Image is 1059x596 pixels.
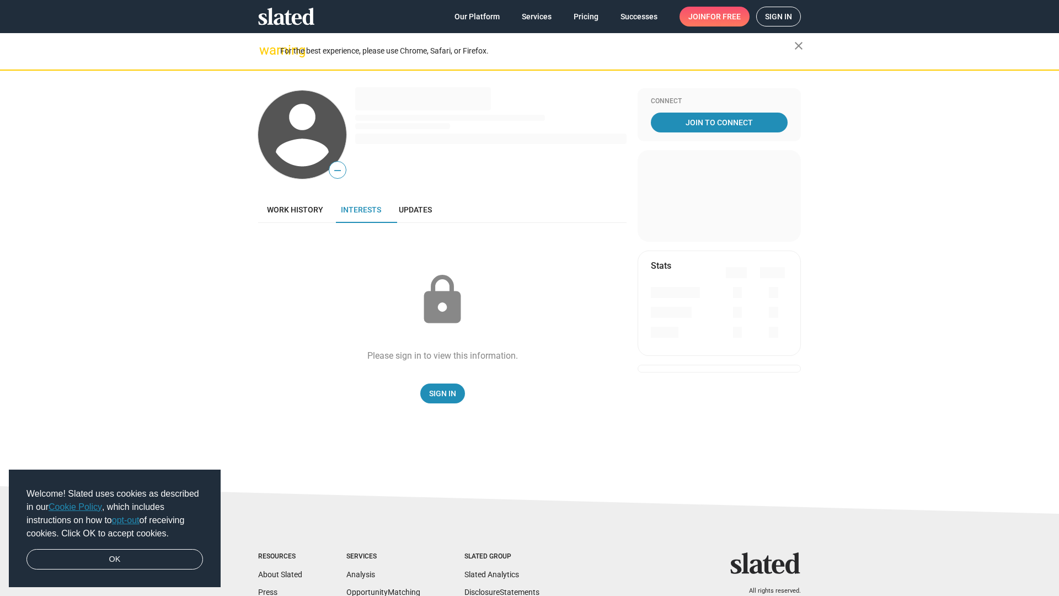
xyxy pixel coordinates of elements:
mat-icon: close [792,39,805,52]
a: Cookie Policy [49,502,102,512]
span: Join To Connect [653,113,785,132]
span: Pricing [574,7,598,26]
a: opt-out [112,515,140,525]
div: Please sign in to view this information. [367,350,518,361]
a: Interests [332,196,390,223]
mat-card-title: Stats [651,260,671,272]
a: Updates [390,196,441,223]
span: Updates [399,205,432,214]
span: Sign in [765,7,792,26]
div: cookieconsent [9,470,221,588]
div: Services [346,552,420,561]
mat-icon: warning [259,44,272,57]
a: Joinfor free [680,7,750,26]
a: Successes [612,7,666,26]
a: About Slated [258,570,302,579]
span: — [329,163,346,178]
a: Our Platform [446,7,509,26]
a: dismiss cookie message [26,549,203,570]
span: Interests [341,205,381,214]
a: Sign In [420,384,465,403]
span: Welcome! Slated uses cookies as described in our , which includes instructions on how to of recei... [26,487,203,540]
span: Work history [267,205,323,214]
mat-icon: lock [415,273,470,328]
div: For the best experience, please use Chrome, Safari, or Firefox. [280,44,794,58]
div: Resources [258,552,302,561]
a: Analysis [346,570,375,579]
a: Services [513,7,560,26]
span: Services [522,7,552,26]
div: Connect [651,97,788,106]
span: for free [706,7,741,26]
a: Sign in [756,7,801,26]
a: Join To Connect [651,113,788,132]
span: Our Platform [454,7,500,26]
div: Slated Group [464,552,539,561]
a: Pricing [565,7,607,26]
a: Work history [258,196,332,223]
span: Sign In [429,384,456,403]
span: Successes [621,7,657,26]
a: Slated Analytics [464,570,519,579]
span: Join [688,7,741,26]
